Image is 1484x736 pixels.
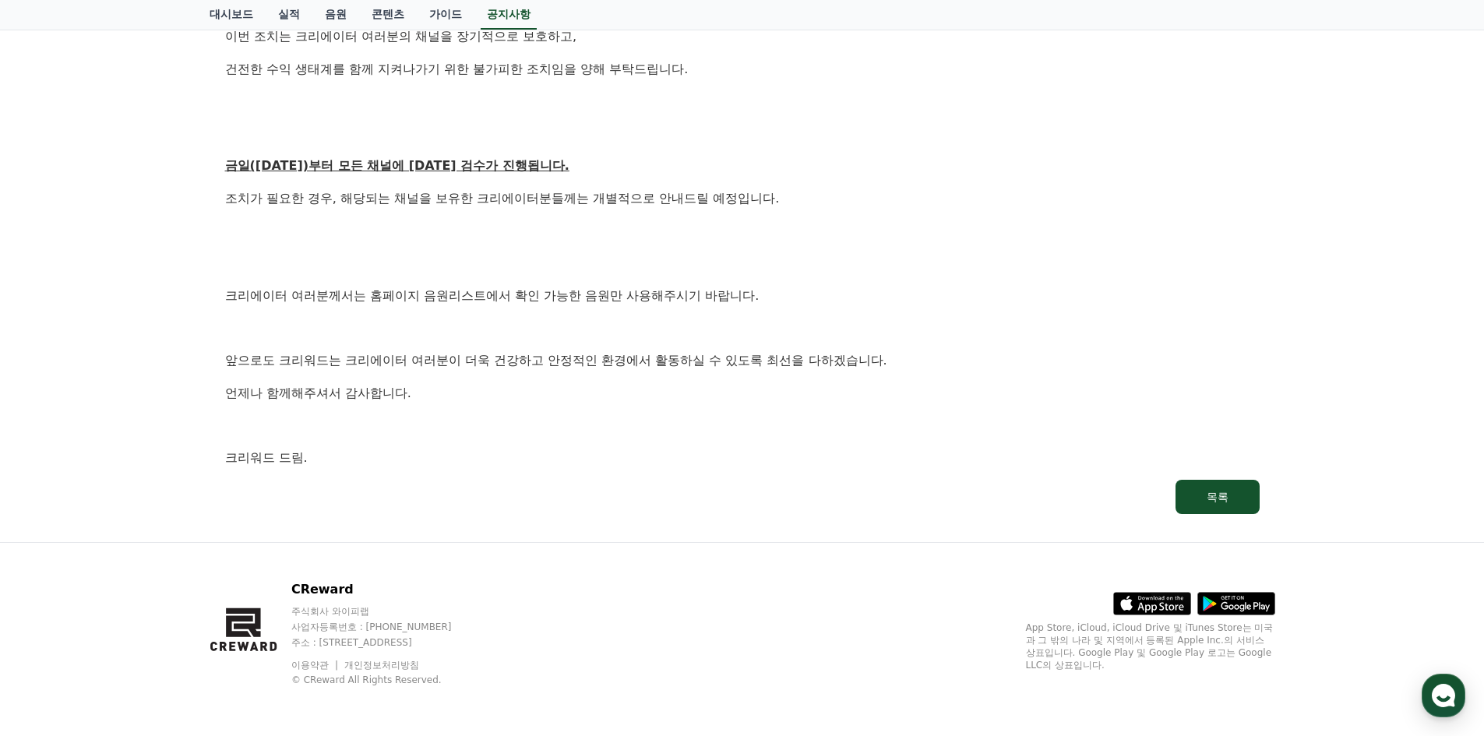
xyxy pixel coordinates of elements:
[225,480,1260,514] a: 목록
[143,518,161,530] span: 대화
[291,580,481,599] p: CReward
[344,660,419,671] a: 개인정보처리방침
[225,383,1260,403] p: 언제나 함께해주셔서 감사합니다.
[225,350,1260,371] p: 앞으로도 크리워드는 크리에이터 여러분이 더욱 건강하고 안정적인 환경에서 활동하실 수 있도록 최선을 다하겠습니다.
[103,494,201,533] a: 대화
[291,636,481,649] p: 주소 : [STREET_ADDRESS]
[225,286,1260,306] p: 크리에이터 여러분께서는 홈페이지 음원리스트에서 확인 가능한 음원만 사용해주시기 바랍니다.
[225,188,1260,209] p: 조치가 필요한 경우, 해당되는 채널을 보유한 크리에이터분들께는 개별적으로 안내드릴 예정입니다.
[1207,489,1228,505] div: 목록
[291,605,481,618] p: 주식회사 와이피랩
[5,494,103,533] a: 홈
[225,26,1260,47] p: 이번 조치는 크리에이터 여러분의 채널을 장기적으로 보호하고,
[1176,480,1260,514] button: 목록
[225,158,569,173] u: 금일([DATE])부터 모든 채널에 [DATE] 검수가 진행됩니다.
[241,517,259,530] span: 설정
[49,517,58,530] span: 홈
[291,674,481,686] p: © CReward All Rights Reserved.
[201,494,299,533] a: 설정
[225,448,1260,468] p: 크리워드 드림.
[291,660,340,671] a: 이용약관
[1026,622,1275,671] p: App Store, iCloud, iCloud Drive 및 iTunes Store는 미국과 그 밖의 나라 및 지역에서 등록된 Apple Inc.의 서비스 상표입니다. Goo...
[225,59,1260,79] p: 건전한 수익 생태계를 함께 지켜나가기 위한 불가피한 조치임을 양해 부탁드립니다.
[291,621,481,633] p: 사업자등록번호 : [PHONE_NUMBER]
